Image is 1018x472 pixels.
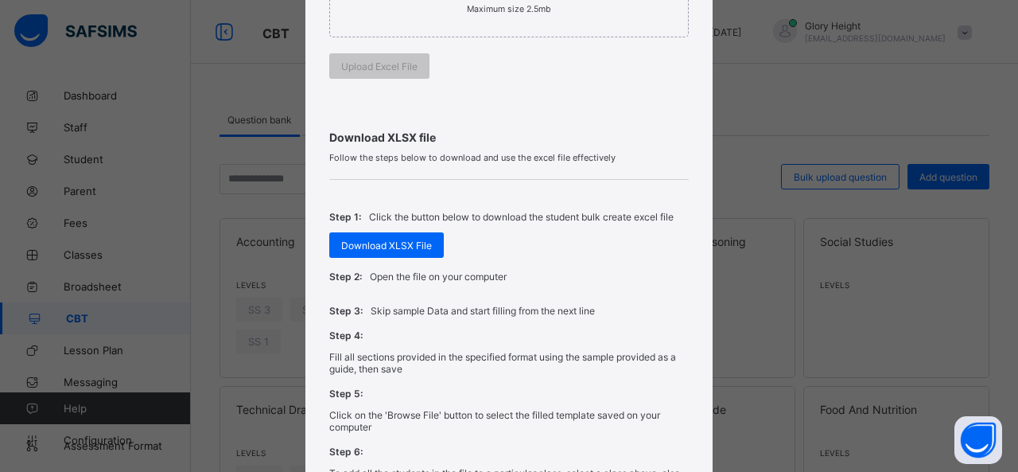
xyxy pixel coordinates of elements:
[329,446,363,458] span: Step 6:
[954,416,1002,464] button: Open asap
[369,211,674,223] p: Click the button below to download the student bulk create excel file
[370,271,507,283] p: Open the file on your computer
[329,409,689,433] p: Click on the 'Browse File' button to select the filled template saved on your computer
[467,4,551,14] small: Maximum size 2.5mb
[329,271,362,283] span: Step 2:
[329,305,363,317] span: Step 3:
[329,351,689,375] p: Fill all sections provided in the specified format using the sample provided as a guide, then save
[341,60,418,72] span: Upload Excel File
[329,330,363,341] span: Step 4:
[329,388,363,400] span: Step 5:
[341,240,432,252] span: Download XLSX File
[371,305,595,317] p: Skip sample Data and start filling from the next line
[329,211,361,223] span: Step 1:
[329,152,689,163] span: Follow the steps below to download and use the excel file effectively
[329,131,689,144] span: Download XLSX file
